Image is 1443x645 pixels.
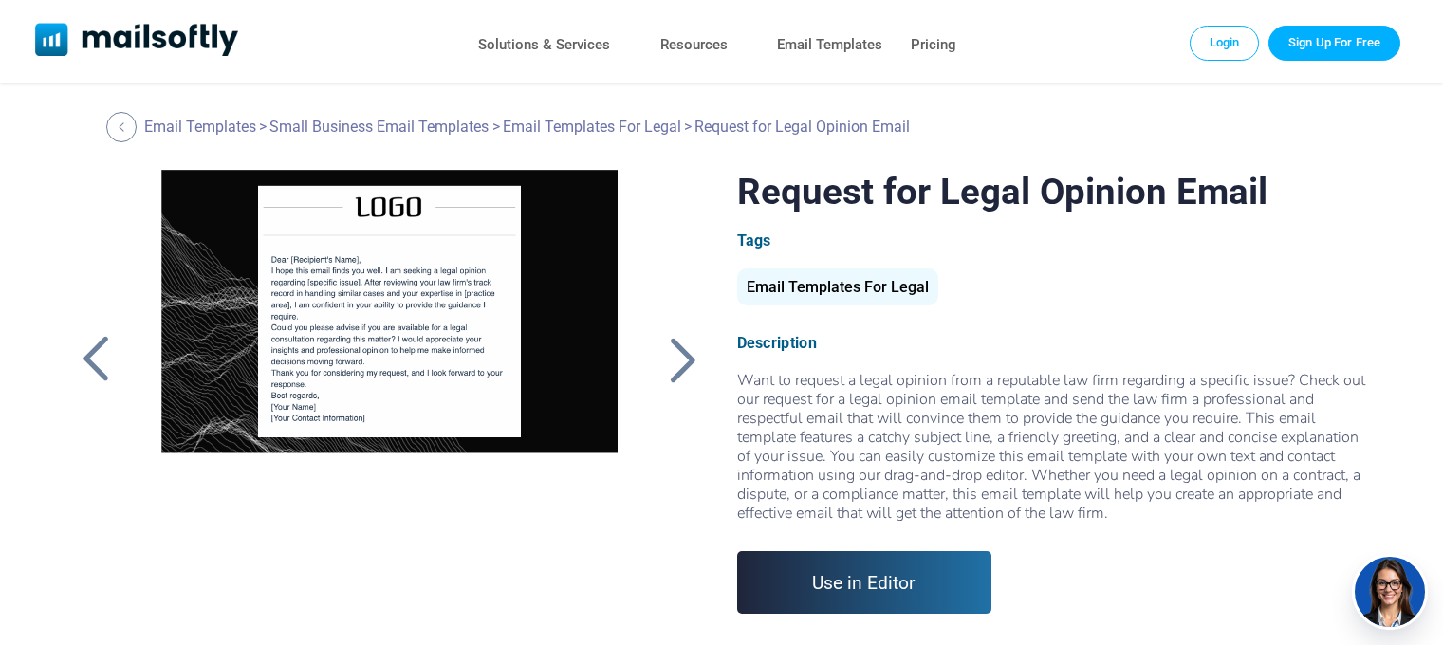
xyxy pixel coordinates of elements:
h1: Request for Legal Opinion Email [737,170,1371,212]
a: Request for Legal Opinion Email [136,170,643,644]
a: Email Templates For Legal [737,286,938,294]
span: Want to request a legal opinion from a reputable law firm regarding a specific issue? Check out o... [737,370,1365,524]
a: Email Templates [144,118,256,136]
a: Mailsoftly [35,23,239,60]
a: Back [72,335,120,384]
a: Email Templates For Legal [503,118,681,136]
a: Resources [660,31,728,59]
a: Login [1190,26,1260,60]
a: Solutions & Services [478,31,610,59]
div: Description [737,334,1371,352]
a: Email Templates [777,31,882,59]
a: Back [658,335,706,384]
a: Back [106,112,141,142]
a: Trial [1268,26,1400,60]
a: Small Business Email Templates [269,118,489,136]
a: Use in Editor [737,551,992,614]
a: Pricing [911,31,956,59]
div: Email Templates For Legal [737,268,938,305]
div: Tags [737,231,1371,249]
